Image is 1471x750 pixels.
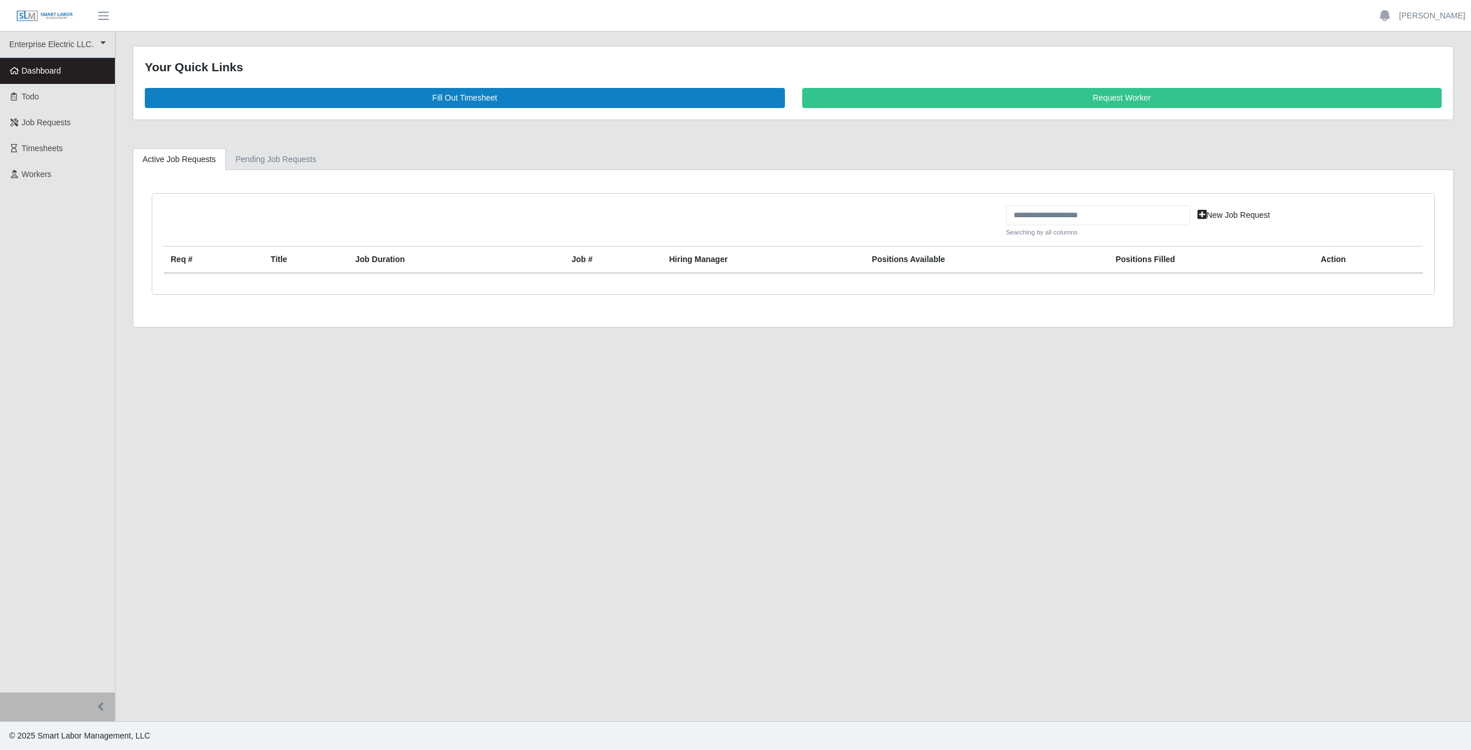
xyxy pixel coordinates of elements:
[22,118,71,127] span: Job Requests
[264,247,348,274] th: Title
[802,88,1442,108] a: Request Worker
[1190,205,1278,225] a: New Job Request
[22,170,52,179] span: Workers
[22,92,39,101] span: Todo
[22,144,63,153] span: Timesheets
[1314,247,1423,274] th: Action
[22,66,61,75] span: Dashboard
[16,10,74,22] img: SLM Logo
[133,148,226,171] a: Active Job Requests
[9,731,150,740] span: © 2025 Smart Labor Management, LLC
[662,247,865,274] th: Hiring Manager
[145,88,785,108] a: Fill Out Timesheet
[145,58,1442,76] div: Your Quick Links
[1399,10,1465,22] a: [PERSON_NAME]
[226,148,326,171] a: Pending Job Requests
[565,247,663,274] th: Job #
[1006,228,1190,237] small: Searching by all columns
[164,247,264,274] th: Req #
[865,247,1108,274] th: Positions Available
[348,247,526,274] th: Job Duration
[1108,247,1314,274] th: Positions Filled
